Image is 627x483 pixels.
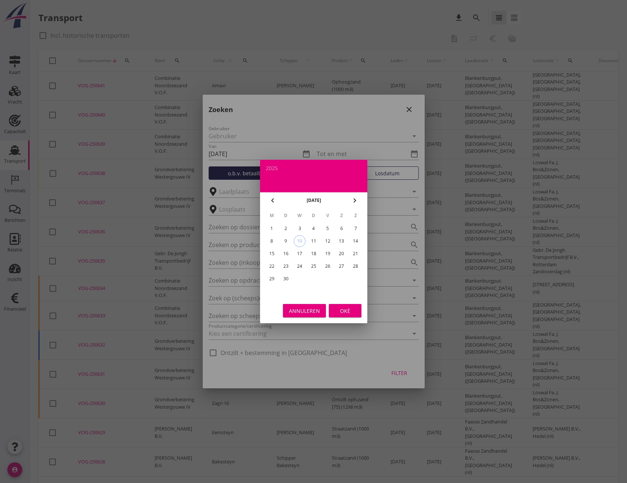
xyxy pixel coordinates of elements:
button: 24 [294,260,306,272]
button: 28 [350,260,361,272]
th: D [307,209,320,222]
th: W [293,209,306,222]
button: 21 [350,248,361,260]
button: Annuleren [283,304,326,317]
button: Oké [329,304,361,317]
button: 11 [307,235,319,247]
div: Oké [335,307,355,315]
th: V [321,209,334,222]
th: Z [335,209,348,222]
button: 29 [266,273,277,285]
i: chevron_right [350,196,359,205]
button: 6 [336,223,347,234]
button: 18 [307,248,319,260]
button: 13 [336,235,347,247]
button: 17 [294,248,306,260]
button: 16 [280,248,291,260]
button: 4 [307,223,319,234]
button: 26 [321,260,333,272]
button: 20 [336,248,347,260]
button: 5 [321,223,333,234]
button: 30 [280,273,291,285]
button: 8 [266,235,277,247]
div: 2025 [266,166,361,171]
button: 23 [280,260,291,272]
button: 27 [336,260,347,272]
th: M [265,209,279,222]
button: 7 [350,223,361,234]
button: 2 [280,223,291,234]
button: 19 [321,248,333,260]
button: 3 [294,223,306,234]
th: Z [349,209,362,222]
i: chevron_left [268,196,277,205]
div: 10 [294,236,305,247]
button: 12 [321,235,333,247]
button: 14 [350,235,361,247]
button: [DATE] [304,195,323,206]
button: 22 [266,260,277,272]
th: D [279,209,292,222]
button: 10 [294,235,306,247]
button: 1 [266,223,277,234]
button: 25 [307,260,319,272]
button: 9 [280,235,291,247]
div: Annuleren [289,307,320,315]
button: 15 [266,248,277,260]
